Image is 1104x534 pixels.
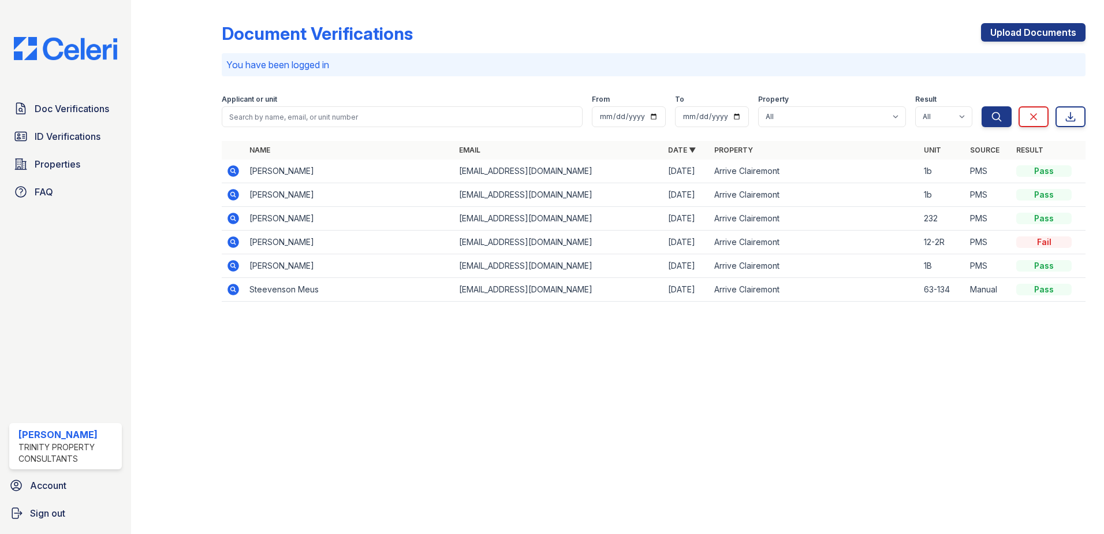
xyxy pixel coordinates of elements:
[9,153,122,176] a: Properties
[454,183,664,207] td: [EMAIL_ADDRESS][DOMAIN_NAME]
[222,106,583,127] input: Search by name, email, or unit number
[965,160,1012,183] td: PMS
[245,160,454,183] td: [PERSON_NAME]
[249,146,270,154] a: Name
[663,160,710,183] td: [DATE]
[454,207,664,231] td: [EMAIL_ADDRESS][DOMAIN_NAME]
[919,160,965,183] td: 1b
[222,23,413,44] div: Document Verifications
[454,278,664,302] td: [EMAIL_ADDRESS][DOMAIN_NAME]
[5,474,126,497] a: Account
[919,207,965,231] td: 232
[1016,189,1072,201] div: Pass
[965,278,1012,302] td: Manual
[30,506,65,520] span: Sign out
[35,185,53,199] span: FAQ
[710,160,919,183] td: Arrive Clairemont
[919,231,965,254] td: 12-2R
[663,278,710,302] td: [DATE]
[675,95,684,104] label: To
[454,254,664,278] td: [EMAIL_ADDRESS][DOMAIN_NAME]
[1016,213,1072,224] div: Pass
[981,23,1086,42] a: Upload Documents
[454,160,664,183] td: [EMAIL_ADDRESS][DOMAIN_NAME]
[454,231,664,254] td: [EMAIL_ADDRESS][DOMAIN_NAME]
[222,95,277,104] label: Applicant or unit
[710,231,919,254] td: Arrive Clairemont
[663,183,710,207] td: [DATE]
[9,97,122,120] a: Doc Verifications
[919,278,965,302] td: 63-134
[710,183,919,207] td: Arrive Clairemont
[663,254,710,278] td: [DATE]
[965,207,1012,231] td: PMS
[9,125,122,148] a: ID Verifications
[1016,236,1072,248] div: Fail
[710,207,919,231] td: Arrive Clairemont
[965,254,1012,278] td: PMS
[35,129,100,143] span: ID Verifications
[245,183,454,207] td: [PERSON_NAME]
[710,278,919,302] td: Arrive Clairemont
[18,442,117,465] div: Trinity Property Consultants
[924,146,941,154] a: Unit
[18,428,117,442] div: [PERSON_NAME]
[758,95,789,104] label: Property
[1016,284,1072,295] div: Pass
[663,207,710,231] td: [DATE]
[965,183,1012,207] td: PMS
[1016,260,1072,272] div: Pass
[459,146,480,154] a: Email
[714,146,753,154] a: Property
[245,278,454,302] td: Steevenson Meus
[663,231,710,254] td: [DATE]
[30,479,66,492] span: Account
[919,254,965,278] td: 1B
[5,37,126,60] img: CE_Logo_Blue-a8612792a0a2168367f1c8372b55b34899dd931a85d93a1a3d3e32e68fde9ad4.png
[710,254,919,278] td: Arrive Clairemont
[245,254,454,278] td: [PERSON_NAME]
[9,180,122,203] a: FAQ
[915,95,937,104] label: Result
[668,146,696,154] a: Date ▼
[35,102,109,116] span: Doc Verifications
[1016,146,1043,154] a: Result
[970,146,999,154] a: Source
[245,207,454,231] td: [PERSON_NAME]
[5,502,126,525] a: Sign out
[965,231,1012,254] td: PMS
[1016,165,1072,177] div: Pass
[226,58,1081,72] p: You have been logged in
[245,231,454,254] td: [PERSON_NAME]
[919,183,965,207] td: 1b
[35,157,80,171] span: Properties
[592,95,610,104] label: From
